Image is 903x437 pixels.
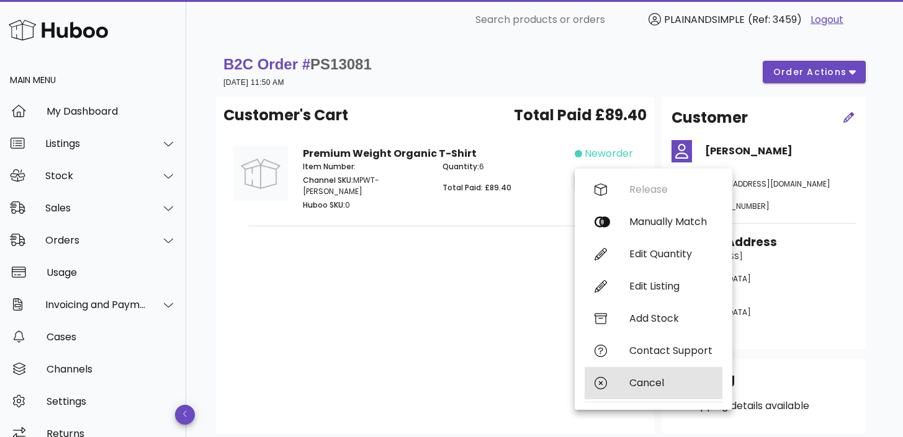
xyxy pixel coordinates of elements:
[303,200,345,210] span: Huboo SKU:
[443,161,479,172] span: Quantity:
[303,161,356,172] span: Item Number:
[705,144,856,159] h4: [PERSON_NAME]
[303,175,428,197] p: MPWT-[PERSON_NAME]
[629,312,712,324] div: Add Stock
[443,182,511,193] span: Total Paid: £89.40
[664,12,745,27] span: PLAINANDSIMPLE
[672,369,856,399] div: Shipping
[585,146,633,161] span: neworder
[629,216,712,227] div: Manually Match
[47,105,176,117] div: My Dashboard
[47,395,176,407] div: Settings
[47,267,176,278] div: Usage
[45,299,146,311] div: Invoicing and Payments
[45,234,146,246] div: Orders
[672,234,856,251] h3: Shipping Address
[223,78,284,87] small: [DATE] 11:50 AM
[45,170,146,182] div: Stock
[705,179,830,189] span: [EMAIL_ADDRESS][DOMAIN_NAME]
[45,138,146,149] div: Listings
[629,248,712,260] div: Edit Quantity
[811,12,843,27] a: Logout
[443,161,567,172] p: 6
[223,104,348,126] span: Customer's Cart
[303,175,353,185] span: Channel SKU:
[9,17,108,43] img: Huboo Logo
[629,345,712,356] div: Contact Support
[629,377,712,389] div: Cancel
[303,146,477,161] strong: Premium Weight Organic T-Shirt
[773,66,847,79] span: order actions
[45,202,146,214] div: Sales
[705,201,770,211] span: [PHONE_NUMBER]
[672,107,748,129] h2: Customer
[303,200,428,211] p: 0
[748,12,802,27] span: (Ref: 3459)
[310,56,372,73] span: PS13081
[233,146,288,201] img: Product Image
[629,280,712,292] div: Edit Listing
[223,56,372,73] strong: B2C Order #
[763,61,866,83] button: order actions
[514,104,647,126] span: Total Paid £89.40
[47,331,176,343] div: Cases
[672,399,856,413] p: No shipping details available
[47,363,176,375] div: Channels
